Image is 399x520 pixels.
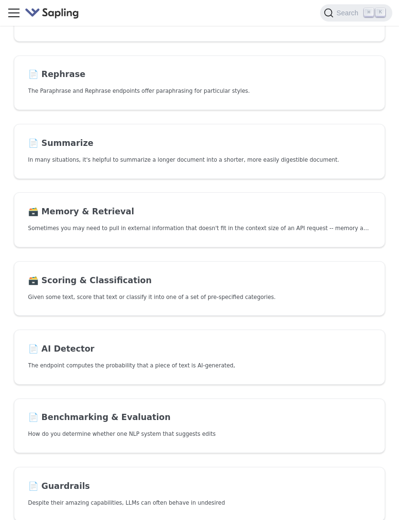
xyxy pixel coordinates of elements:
p: The endpoint computes the probability that a piece of text is AI-generated, [28,361,371,370]
img: Sapling.ai [25,6,79,20]
h2: AI Detector [28,344,371,354]
p: The Paraphrase and Rephrase endpoints offer paraphrasing for particular styles. [28,87,371,96]
span: Search [333,9,364,17]
p: Given some text, score that text or classify it into one of a set of pre-specified categories. [28,293,371,302]
button: Search (Command+K) [320,4,392,22]
h2: Summarize [28,138,371,149]
kbd: ⌘ [364,8,374,17]
h2: Scoring & Classification [28,276,371,286]
h2: Rephrase [28,69,371,80]
a: 🗃️ Scoring & ClassificationGiven some text, score that text or classify it into one of a set of p... [14,261,385,316]
p: Sometimes you may need to pull in external information that doesn't fit in the context size of an... [28,224,371,233]
a: 📄️ AI DetectorThe endpoint computes the probability that a piece of text is AI-generated, [14,330,385,385]
p: In many situations, it's helpful to summarize a longer document into a shorter, more easily diges... [28,155,371,165]
kbd: K [376,8,385,17]
a: 📄️ Benchmarking & EvaluationHow do you determine whether one NLP system that suggests edits [14,398,385,454]
h2: Guardrails [28,481,371,492]
h2: Memory & Retrieval [28,207,371,217]
p: Despite their amazing capabilities, LLMs can often behave in undesired [28,498,371,508]
button: Toggle navigation bar [7,6,21,20]
h2: Benchmarking & Evaluation [28,412,371,423]
p: How do you determine whether one NLP system that suggests edits [28,430,371,439]
a: 📄️ RephraseThe Paraphrase and Rephrase endpoints offer paraphrasing for particular styles. [14,55,385,111]
a: 📄️ SummarizeIn many situations, it's helpful to summarize a longer document into a shorter, more ... [14,124,385,179]
a: 🗃️ Memory & RetrievalSometimes you may need to pull in external information that doesn't fit in t... [14,192,385,247]
a: Sapling.ai [25,6,83,20]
